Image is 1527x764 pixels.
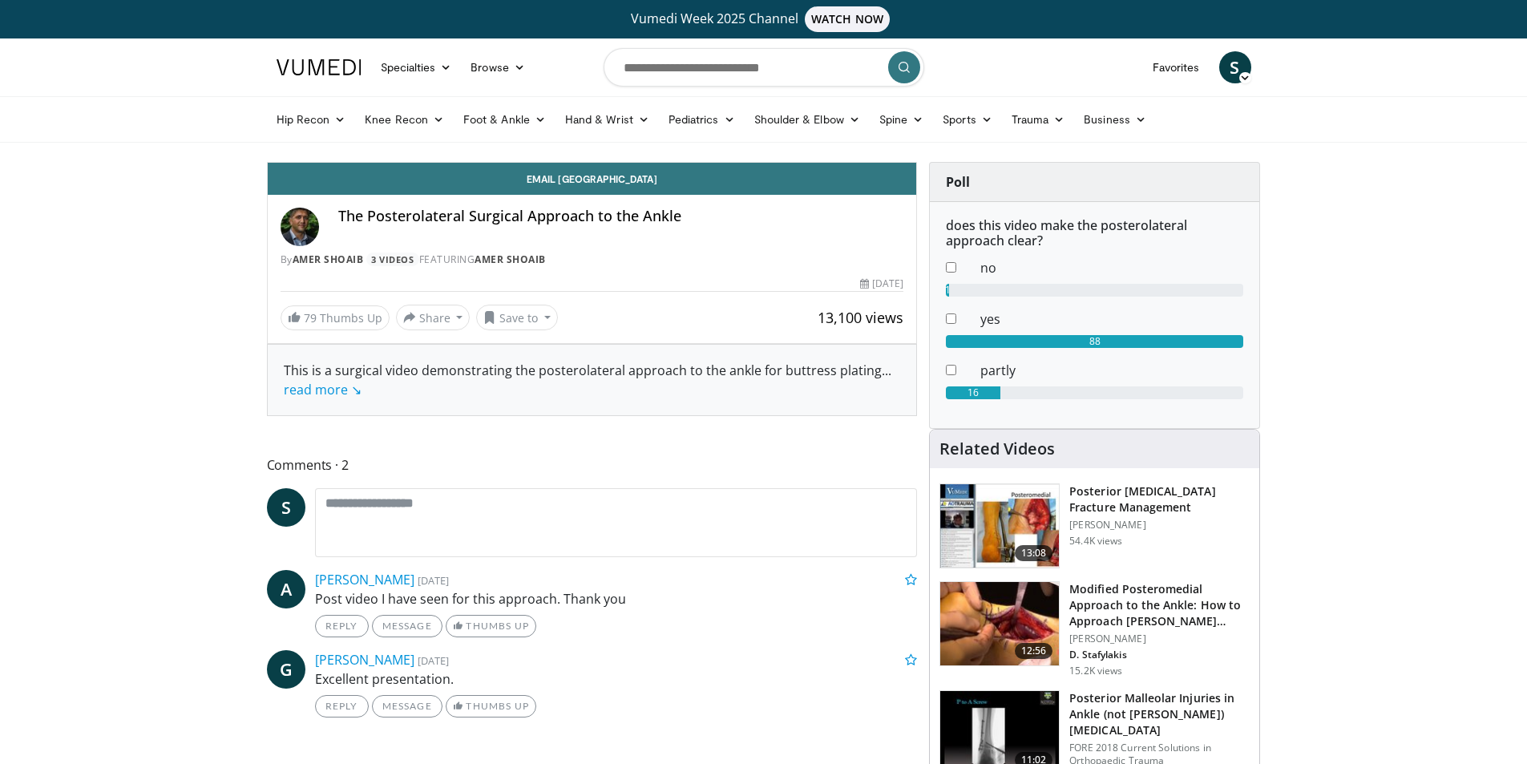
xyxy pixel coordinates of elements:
a: Vumedi Week 2025 ChannelWATCH NOW [279,6,1249,32]
h3: Posterior Malleolar Injuries in Ankle (not [PERSON_NAME]) [MEDICAL_DATA] [1069,690,1250,738]
a: Browse [461,51,535,83]
span: 12:56 [1015,643,1053,659]
img: ae8508ed-6896-40ca-bae0-71b8ded2400a.150x105_q85_crop-smart_upscale.jpg [940,582,1059,665]
a: [PERSON_NAME] [315,571,414,588]
button: Save to [476,305,558,330]
a: Sports [933,103,1002,135]
a: Business [1074,103,1156,135]
p: 15.2K views [1069,665,1122,677]
p: [PERSON_NAME] [1069,633,1250,645]
span: WATCH NOW [805,6,890,32]
strong: Poll [946,173,970,191]
a: Foot & Ankle [454,103,555,135]
a: A [267,570,305,608]
a: 12:56 Modified Posteromedial Approach to the Ankle: How to Approach [PERSON_NAME]… [PERSON_NAME] ... [939,581,1250,677]
dd: no [968,258,1255,277]
h4: The Posterolateral Surgical Approach to the Ankle [338,208,904,225]
span: Comments 2 [267,455,918,475]
div: 88 [946,335,1243,348]
a: read more ↘ [284,381,362,398]
small: [DATE] [418,573,449,588]
span: 13:08 [1015,545,1053,561]
a: S [267,488,305,527]
button: Share [396,305,471,330]
a: Knee Recon [355,103,454,135]
img: Avatar [281,208,319,246]
a: [PERSON_NAME] [315,651,414,669]
a: Reply [315,615,369,637]
span: 79 [304,310,317,325]
a: 3 Videos [366,253,419,266]
h4: Related Videos [939,439,1055,459]
h3: Posterior [MEDICAL_DATA] Fracture Management [1069,483,1250,515]
div: 1 [946,284,949,297]
div: By FEATURING [281,253,904,267]
a: 13:08 Posterior [MEDICAL_DATA] Fracture Management [PERSON_NAME] 54.4K views [939,483,1250,568]
a: Hand & Wrist [555,103,659,135]
a: Specialties [371,51,462,83]
p: Excellent presentation. [315,669,918,689]
a: Message [372,695,442,718]
a: Favorites [1143,51,1210,83]
a: Shoulder & Elbow [745,103,870,135]
div: [DATE] [860,277,903,291]
a: Reply [315,695,369,718]
small: [DATE] [418,653,449,668]
input: Search topics, interventions [604,48,924,87]
p: Post video I have seen for this approach. Thank you [315,589,918,608]
div: 16 [946,386,1000,399]
div: This is a surgical video demonstrating the posterolateral approach to the ankle for buttress plating [284,361,901,399]
h3: Modified Posteromedial Approach to the Ankle: How to Approach [PERSON_NAME]… [1069,581,1250,629]
img: 50e07c4d-707f-48cd-824d-a6044cd0d074.150x105_q85_crop-smart_upscale.jpg [940,484,1059,568]
dd: partly [968,361,1255,380]
a: Thumbs Up [446,695,536,718]
a: Spine [870,103,933,135]
a: Message [372,615,442,637]
img: VuMedi Logo [277,59,362,75]
a: S [1219,51,1251,83]
h6: does this video make the posterolateral approach clear? [946,218,1243,249]
a: Thumbs Up [446,615,536,637]
p: [PERSON_NAME] [1069,519,1250,532]
a: Trauma [1002,103,1075,135]
a: G [267,650,305,689]
a: 79 Thumbs Up [281,305,390,330]
p: 54.4K views [1069,535,1122,548]
a: Hip Recon [267,103,356,135]
span: 13,100 views [818,308,903,327]
a: amer shoaib [475,253,546,266]
a: amer shoaib [293,253,364,266]
p: D. Stafylakis [1069,649,1250,661]
dd: yes [968,309,1255,329]
a: Pediatrics [659,103,745,135]
a: Email [GEOGRAPHIC_DATA] [268,163,917,195]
